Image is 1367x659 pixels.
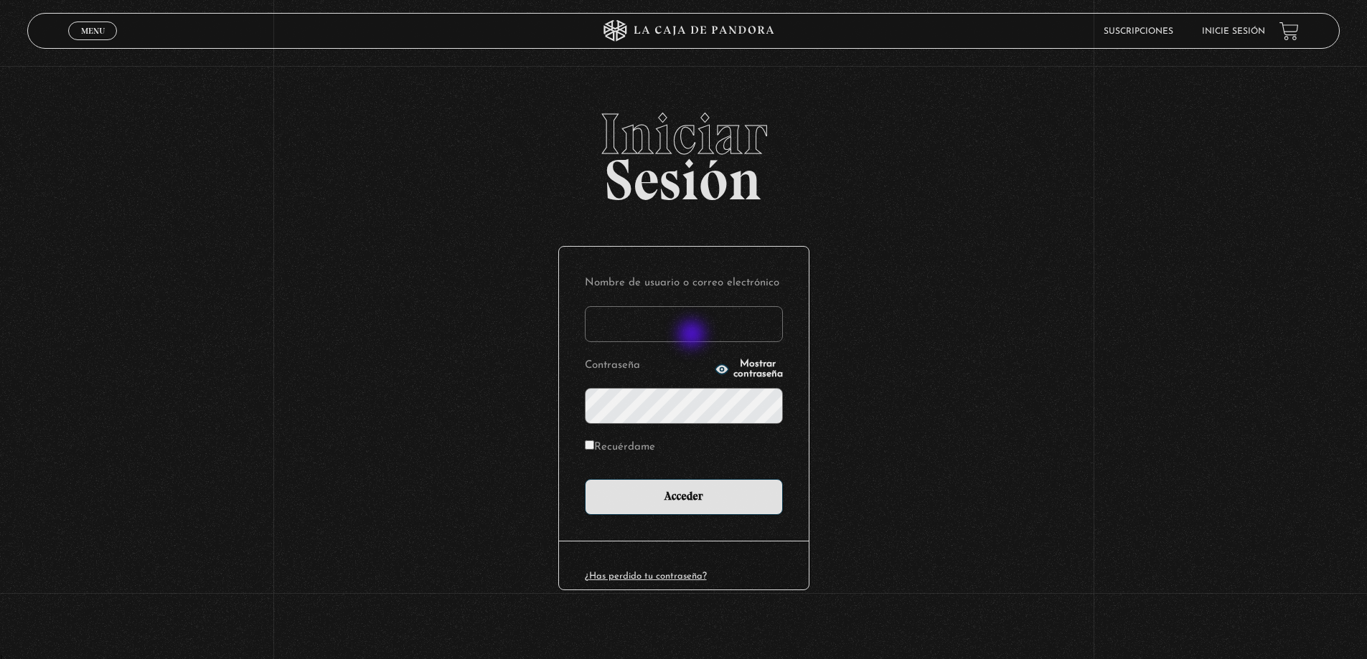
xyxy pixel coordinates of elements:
[585,479,783,515] input: Acceder
[733,359,783,379] span: Mostrar contraseña
[27,105,1340,197] h2: Sesión
[81,27,105,35] span: Menu
[1279,22,1299,41] a: View your shopping cart
[585,355,710,377] label: Contraseña
[1104,27,1173,36] a: Suscripciones
[715,359,783,379] button: Mostrar contraseña
[76,39,110,49] span: Cerrar
[585,572,707,581] a: ¿Has perdido tu contraseña?
[585,272,783,295] label: Nombre de usuario o correo electrónico
[1202,27,1265,36] a: Inicie sesión
[585,437,655,459] label: Recuérdame
[27,105,1340,163] span: Iniciar
[585,440,594,450] input: Recuérdame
